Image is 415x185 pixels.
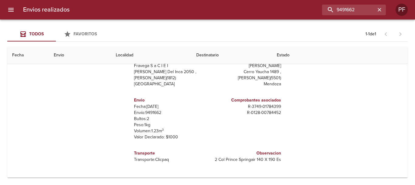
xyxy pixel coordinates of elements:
input: buscar [322,5,376,15]
p: [PERSON_NAME] ( 1812 ) [134,75,205,81]
div: Tabs Envios [7,27,105,41]
p: [GEOGRAPHIC_DATA] [134,81,205,87]
span: Favoritos [74,31,97,37]
p: Bultos: 2 [134,116,205,122]
h6: Observacion [210,150,281,157]
button: menu [4,2,18,17]
p: R - 3749 - 01784399 [210,104,281,110]
h6: Envio [134,97,205,104]
h6: Comprobantes asociados [210,97,281,104]
th: Localidad [111,47,191,64]
p: 1 - 1 de 1 [365,31,376,37]
p: [PERSON_NAME] Del Inca 2050 , [134,69,205,75]
p: Fecha: [DATE] [134,104,205,110]
h6: Transporte [134,150,205,157]
th: Estado [272,47,408,64]
h6: Envios realizados [23,5,70,15]
p: Volumen: 1.23 m [134,128,205,134]
th: Envio [49,47,111,64]
p: Fravega S a C I E I [134,63,205,69]
th: Destinatario [191,47,272,64]
th: Fecha [7,47,49,64]
p: [PERSON_NAME] [210,63,281,69]
p: [PERSON_NAME] ( 5501 ) [210,75,281,81]
p: Mendoza [210,81,281,87]
p: Peso: 1 kg [134,122,205,128]
p: Transporte: Clicpaq [134,157,205,163]
sup: 3 [162,128,164,132]
span: Pagina anterior [379,31,393,37]
div: PF [396,4,408,16]
span: Todos [29,31,44,37]
p: Cerro Yaucha 1489 , [210,69,281,75]
p: Valor Declarado: $ 1000 [134,134,205,140]
div: Abrir información de usuario [396,4,408,16]
p: 2 Col Prince Springair 140 X 190 Es [210,157,281,163]
p: R - 0128 - 00784452 [210,110,281,116]
p: Envío: 9491662 [134,110,205,116]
